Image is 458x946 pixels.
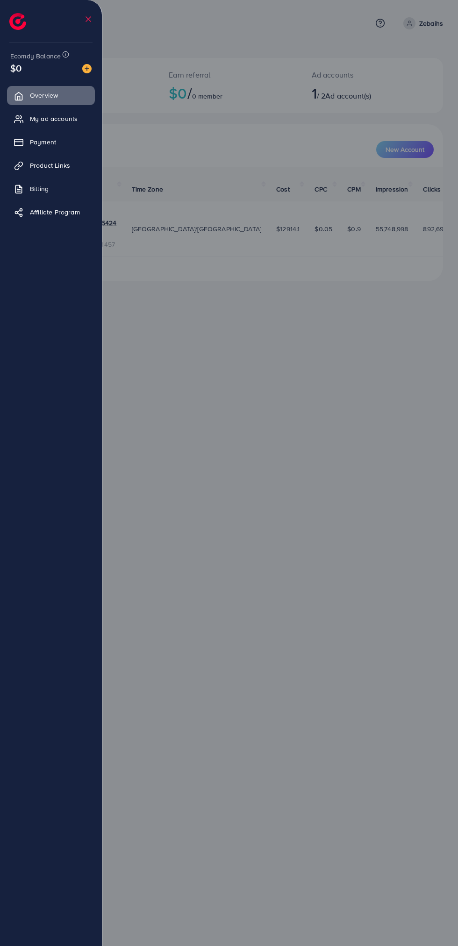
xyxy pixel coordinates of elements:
[7,109,95,128] a: My ad accounts
[7,179,95,198] a: Billing
[10,61,21,75] span: $0
[7,156,95,175] a: Product Links
[10,51,61,61] span: Ecomdy Balance
[30,184,49,193] span: Billing
[418,904,451,939] iframe: Chat
[7,133,95,151] a: Payment
[7,86,95,105] a: Overview
[30,137,56,147] span: Payment
[30,91,58,100] span: Overview
[30,114,78,123] span: My ad accounts
[30,161,70,170] span: Product Links
[7,203,95,221] a: Affiliate Program
[30,207,80,217] span: Affiliate Program
[82,64,92,73] img: image
[9,13,26,30] img: logo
